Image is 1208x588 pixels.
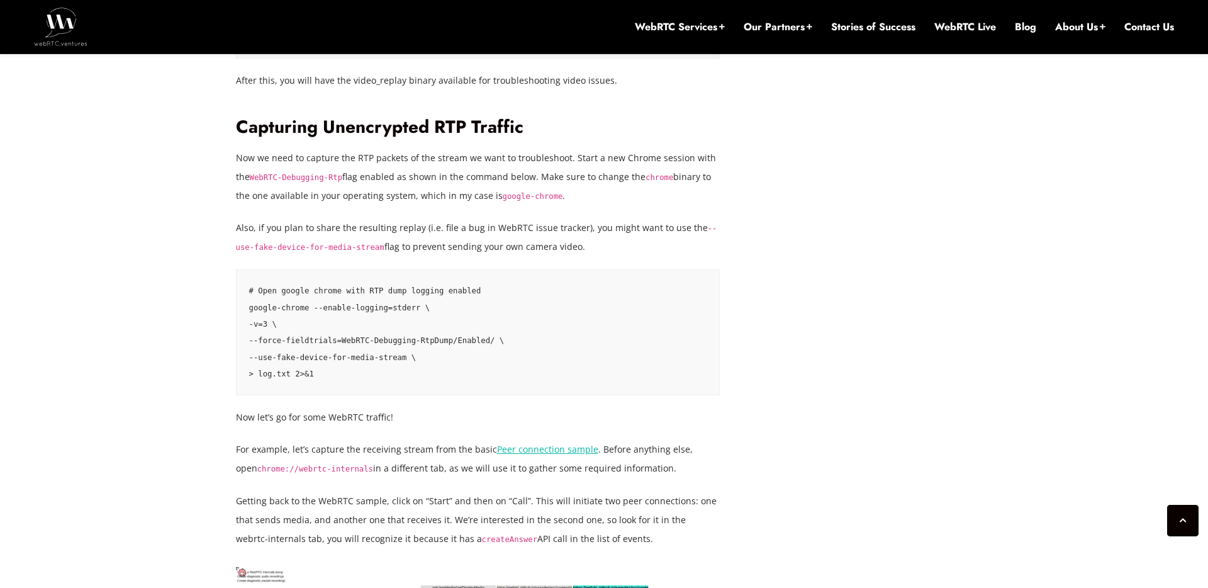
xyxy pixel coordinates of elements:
p: Also, if you plan to share the resulting replay (i.e. file a bug in WebRTC issue tracker), you mi... [236,218,720,256]
code: chrome://webrtc-internals [257,465,373,473]
h2: Capturing Unencrypted RTP Traffic [236,116,720,139]
p: After this, you will have the video_replay binary available for troubleshooting video issues. [236,71,720,90]
code: chrome [646,173,673,182]
a: WebRTC Services [635,20,725,34]
a: Our Partners [744,20,812,34]
p: Now we need to capture the RTP packets of the stream we want to troubleshoot. Start a new Chrome ... [236,149,720,205]
a: Contact Us [1124,20,1174,34]
code: google-chrome [503,192,563,201]
code: # Open google chrome with RTP dump logging enabled google-chrome --enable-logging=stderr \ -v=3 \... [249,286,505,378]
code: createAnswer [482,535,538,544]
a: WebRTC Live [934,20,996,34]
p: Getting back to the WebRTC sample, click on “Start” and then on “Call”. This will initiate two pe... [236,492,720,548]
a: About Us [1055,20,1105,34]
img: WebRTC.ventures [34,8,87,45]
a: Stories of Success [831,20,915,34]
code: WebRTC-Debugging-Rtp [250,173,343,182]
p: For example, let’s capture the receiving stream from the basic . Before anything else, open in a ... [236,440,720,478]
p: Now let’s go for some WebRTC traffic! [236,408,720,427]
a: Blog [1015,20,1036,34]
a: Peer connection sample [497,443,598,455]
